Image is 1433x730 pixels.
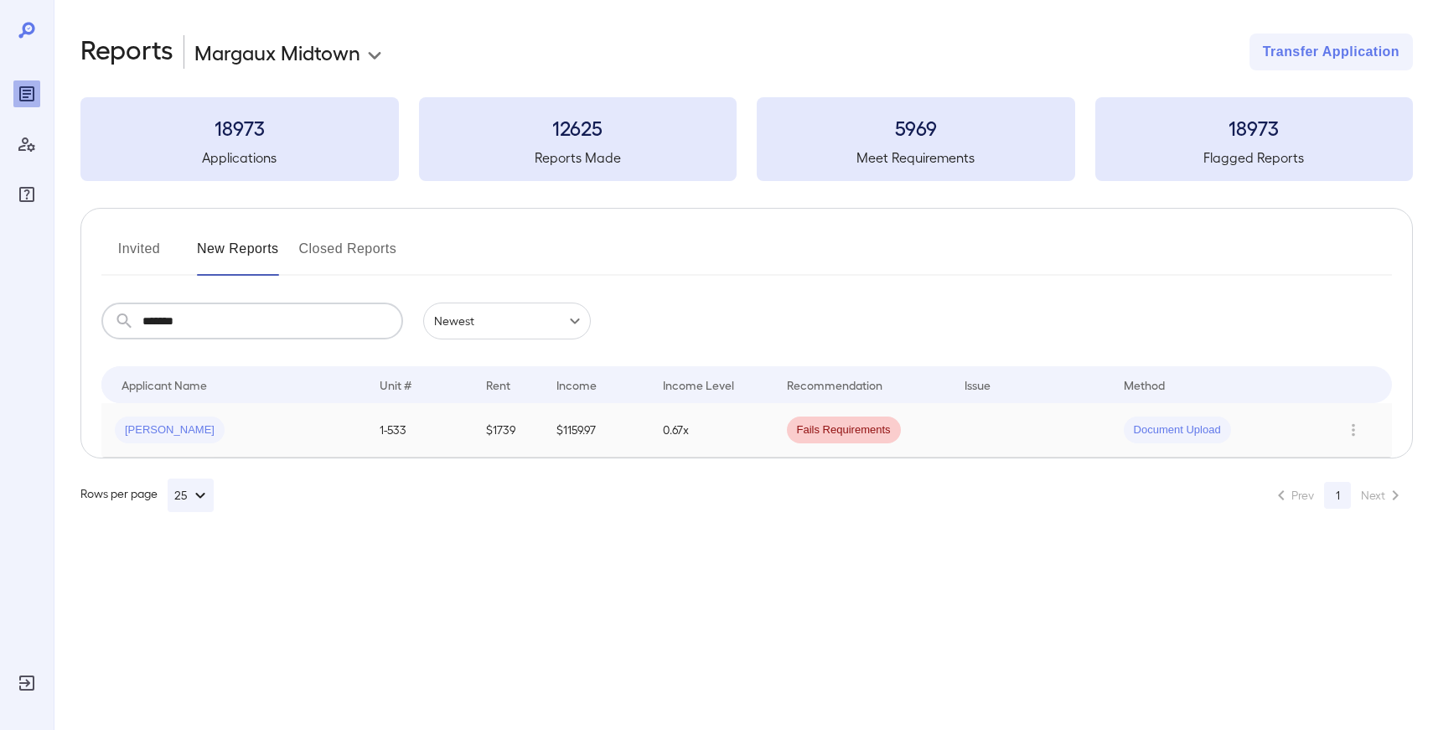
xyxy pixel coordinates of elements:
[80,479,214,512] div: Rows per page
[757,148,1075,168] h5: Meet Requirements
[194,39,360,65] p: Margaux Midtown
[965,375,991,395] div: Issue
[1124,422,1231,438] span: Document Upload
[1249,34,1413,70] button: Transfer Application
[115,422,225,438] span: [PERSON_NAME]
[122,375,207,395] div: Applicant Name
[197,236,279,276] button: New Reports
[757,114,1075,141] h3: 5969
[366,403,472,458] td: 1-533
[787,422,901,438] span: Fails Requirements
[1124,375,1165,395] div: Method
[486,375,513,395] div: Rent
[168,479,214,512] button: 25
[423,303,591,339] div: Newest
[649,403,773,458] td: 0.67x
[473,403,544,458] td: $1739
[13,80,40,107] div: Reports
[419,148,737,168] h5: Reports Made
[80,34,173,70] h2: Reports
[663,375,734,395] div: Income Level
[13,670,40,696] div: Log Out
[1340,417,1367,443] button: Row Actions
[101,236,177,276] button: Invited
[1095,148,1414,168] h5: Flagged Reports
[80,97,1413,181] summary: 18973Applications12625Reports Made5969Meet Requirements18973Flagged Reports
[299,236,397,276] button: Closed Reports
[1095,114,1414,141] h3: 18973
[13,181,40,208] div: FAQ
[80,148,399,168] h5: Applications
[787,375,882,395] div: Recommendation
[1264,482,1413,509] nav: pagination navigation
[80,114,399,141] h3: 18973
[419,114,737,141] h3: 12625
[13,131,40,158] div: Manage Users
[543,403,649,458] td: $1159.97
[380,375,411,395] div: Unit #
[1324,482,1351,509] button: page 1
[556,375,597,395] div: Income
